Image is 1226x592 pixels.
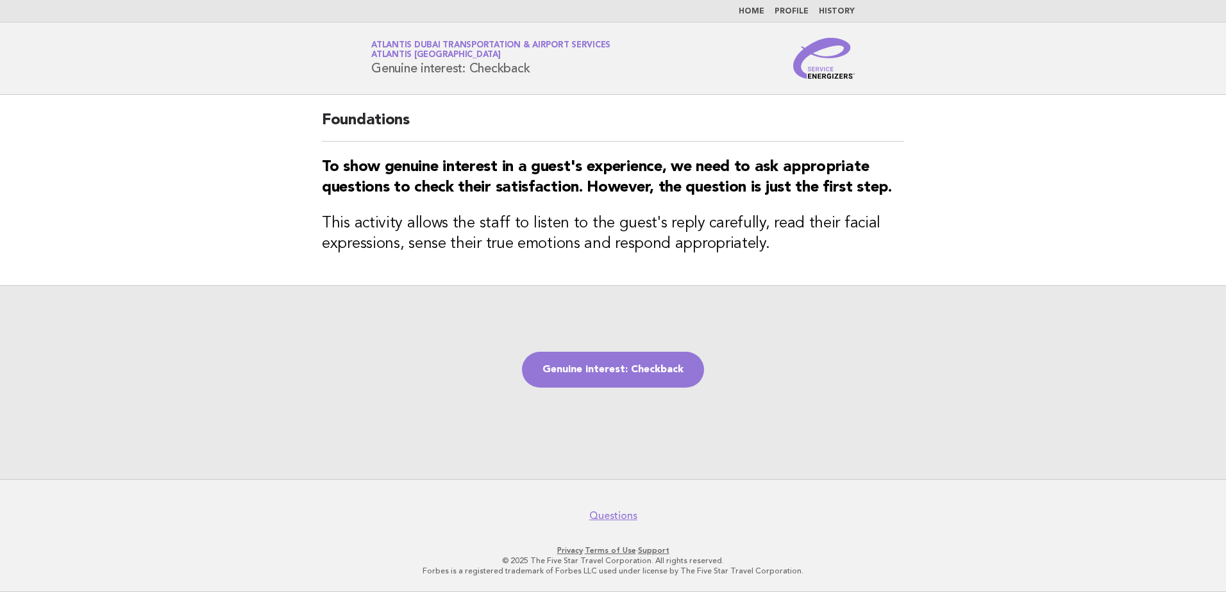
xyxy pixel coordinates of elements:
[739,8,764,15] a: Home
[322,110,904,142] h2: Foundations
[585,546,636,555] a: Terms of Use
[371,41,610,59] a: Atlantis Dubai Transportation & Airport ServicesAtlantis [GEOGRAPHIC_DATA]
[793,38,855,79] img: Service Energizers
[371,42,610,75] h1: Genuine interest: Checkback
[522,352,704,388] a: Genuine interest: Checkback
[371,51,501,60] span: Atlantis [GEOGRAPHIC_DATA]
[638,546,669,555] a: Support
[221,566,1005,576] p: Forbes is a registered trademark of Forbes LLC used under license by The Five Star Travel Corpora...
[775,8,809,15] a: Profile
[557,546,583,555] a: Privacy
[589,509,637,522] a: Questions
[322,213,904,254] h3: This activity allows the staff to listen to the guest's reply carefully, read their facial expres...
[221,555,1005,566] p: © 2025 The Five Star Travel Corporation. All rights reserved.
[322,160,892,195] strong: To show genuine interest in a guest's experience, we need to ask appropriate questions to check t...
[221,545,1005,555] p: · ·
[819,8,855,15] a: History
